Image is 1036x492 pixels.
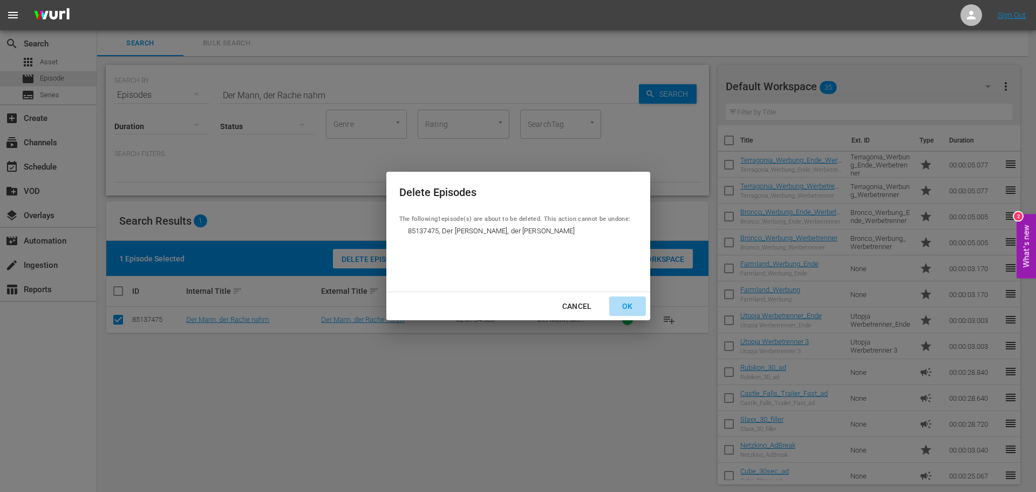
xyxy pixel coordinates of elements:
[26,3,78,28] img: ans4CAIJ8jUAAAAAAAAAAAAAAAAAAAAAAAAgQb4GAAAAAAAAAAAAAAAAAAAAAAAAJMjXAAAAAAAAAAAAAAAAAAAAAAAAgAT5G...
[1014,212,1023,220] div: 2
[549,296,605,316] button: Cancel
[609,296,646,316] button: OK
[998,11,1026,19] a: Sign Out
[399,185,631,200] div: Delete Episodes
[554,300,601,313] div: Cancel
[6,9,19,22] span: menu
[399,214,631,224] p: The following 1 episode(s) are about to be deleted. This action cannot be undone:
[614,300,642,313] div: OK
[408,226,585,237] span: 85137475, Der [PERSON_NAME], der [PERSON_NAME]
[1017,214,1036,278] button: Open Feedback Widget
